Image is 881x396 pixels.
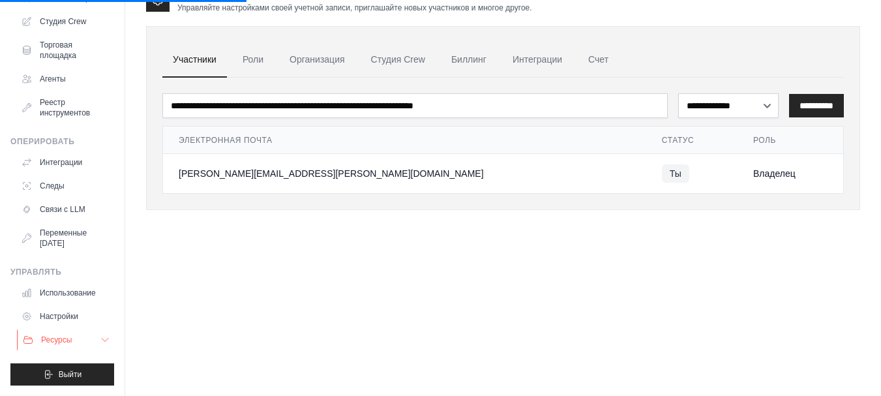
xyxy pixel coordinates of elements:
font: Связи с LLM [40,205,85,214]
button: Выйти [10,363,114,386]
a: Торговая площадка [16,35,114,66]
font: Управлять [10,267,61,277]
a: Счет [578,42,619,78]
font: Переменные [DATE] [40,228,87,248]
a: Интеграции [16,152,114,173]
a: Участники [162,42,227,78]
a: Роли [232,42,274,78]
font: Следы [40,181,65,190]
font: Студия Crew [371,54,425,65]
font: Оперировать [10,137,74,146]
font: [PERSON_NAME][EMAIL_ADDRESS][PERSON_NAME][DOMAIN_NAME] [179,168,484,179]
font: Роль [753,136,776,145]
font: Ты [670,168,681,179]
a: Биллинг [441,42,497,78]
a: Организация [279,42,355,78]
a: Студия Crew [16,11,114,32]
a: Использование [16,282,114,303]
font: Управляйте настройками своей учетной записи, приглашайте новых участников и многое другое. [177,3,532,12]
a: Интеграции [502,42,573,78]
font: Агенты [40,74,66,84]
font: Реестр инструментов [40,98,90,117]
font: Роли [243,54,263,65]
a: Переменные [DATE] [16,222,114,254]
font: Счет [588,54,608,65]
font: Интеграции [40,158,82,167]
a: Связи с LLM [16,199,114,220]
a: Настройки [16,306,114,327]
font: Использование [40,288,96,297]
font: Выйти [59,370,82,379]
font: Организация [290,54,344,65]
font: Ресурсы [41,335,72,344]
font: Биллинг [451,54,486,65]
font: Участники [173,54,217,65]
a: Студия Crew [361,42,436,78]
font: Интеграции [513,54,562,65]
font: Электронная почта [179,136,273,145]
button: Ресурсы [17,329,115,350]
a: Реестр инструментов [16,92,114,123]
font: Студия Crew [40,17,86,26]
font: Настройки [40,312,78,321]
font: Статус [662,136,694,145]
font: Торговая площадка [40,40,76,60]
a: Агенты [16,69,114,89]
a: Следы [16,175,114,196]
font: Владелец [753,168,796,179]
